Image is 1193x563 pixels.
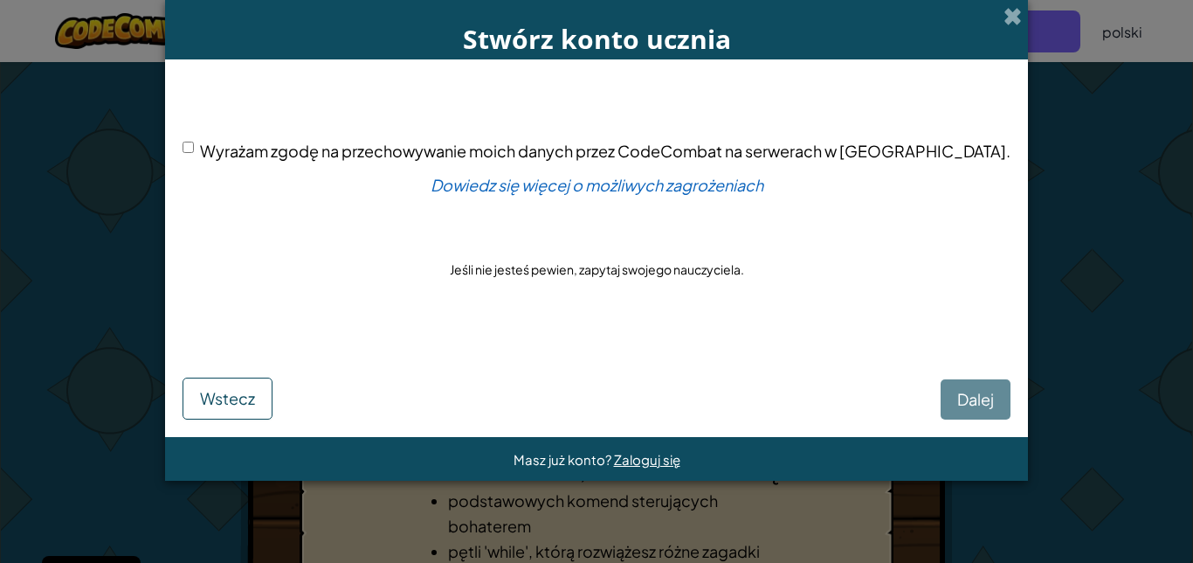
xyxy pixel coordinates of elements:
button: Wstecz [183,378,272,420]
span: Wstecz [200,388,255,408]
p: Jeśli nie jesteś pewien, zapytaj swojego nauczyciela. [450,261,744,278]
span: Wyrażam zgodę na przechowywanie moich danych przez CodeCombat na serwerach w [GEOGRAPHIC_DATA]. [200,141,1010,161]
a: Dowiedz się więcej o możliwych zagrożeniach [431,175,763,195]
span: Masz już konto? [514,451,614,468]
input: Wyrażam zgodę na przechowywanie moich danych przez CodeCombat na serwerach w [GEOGRAPHIC_DATA]. [183,142,194,153]
span: Stwórz konto ucznia [463,21,731,57]
a: Zaloguj się [614,451,680,468]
